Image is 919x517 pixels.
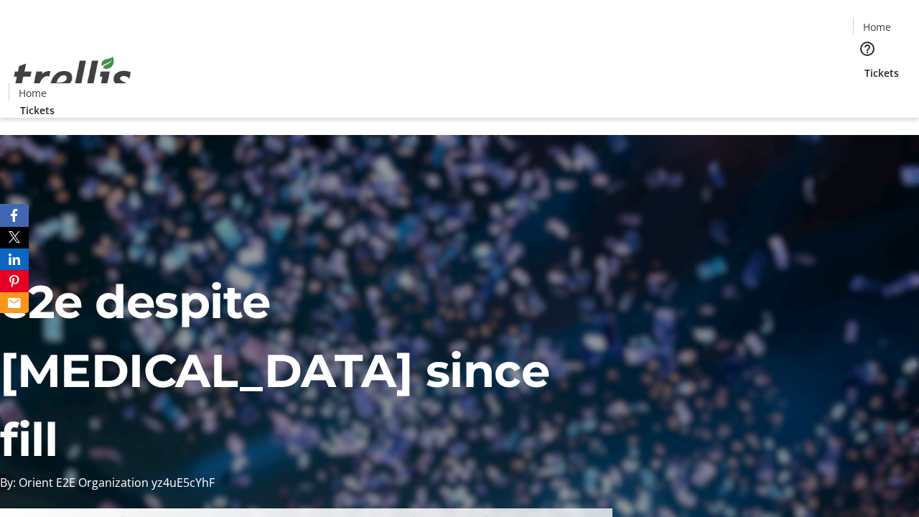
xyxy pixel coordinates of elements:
[853,34,882,63] button: Help
[853,80,882,109] button: Cart
[854,19,900,34] a: Home
[863,19,891,34] span: Home
[9,41,136,113] img: Orient E2E Organization yz4uE5cYhF's Logo
[9,85,55,101] a: Home
[853,65,910,80] a: Tickets
[20,103,55,118] span: Tickets
[19,85,47,101] span: Home
[864,65,899,80] span: Tickets
[9,103,66,118] a: Tickets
